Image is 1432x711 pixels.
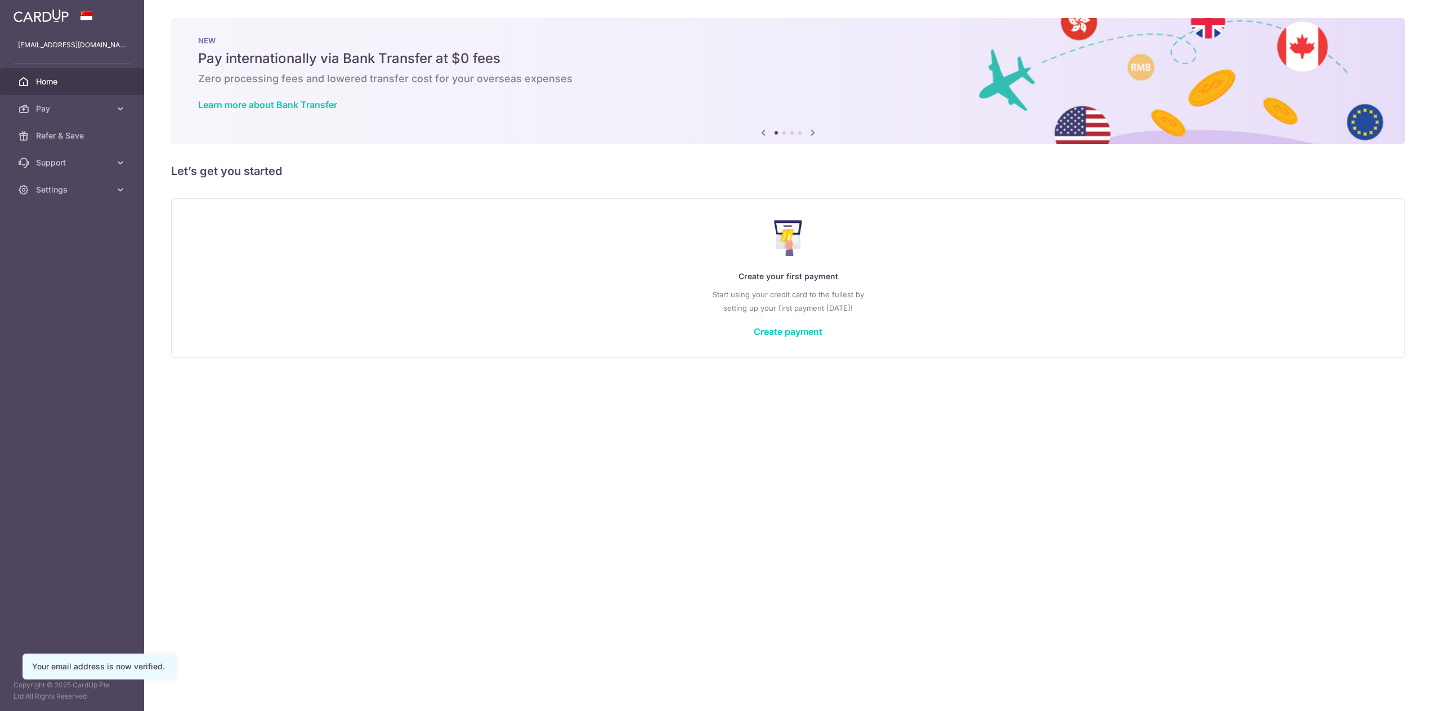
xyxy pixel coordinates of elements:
[32,661,165,672] div: Your email address is now verified.
[754,326,822,337] a: Create payment
[198,50,1378,68] h5: Pay internationally via Bank Transfer at $0 fees
[171,18,1405,144] img: Bank transfer banner
[36,184,110,195] span: Settings
[36,157,110,168] span: Support
[198,99,337,110] a: Learn more about Bank Transfer
[36,103,110,114] span: Pay
[774,220,803,256] img: Make Payment
[14,9,69,23] img: CardUp
[198,36,1378,45] p: NEW
[198,72,1378,86] h6: Zero processing fees and lowered transfer cost for your overseas expenses
[1360,677,1421,705] iframe: Opens a widget where you can find more information
[18,39,126,51] p: [EMAIL_ADDRESS][DOMAIN_NAME]
[171,162,1405,180] h5: Let’s get you started
[36,130,110,141] span: Refer & Save
[36,76,110,87] span: Home
[194,270,1382,283] p: Create your first payment
[194,288,1382,315] p: Start using your credit card to the fullest by setting up your first payment [DATE]!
